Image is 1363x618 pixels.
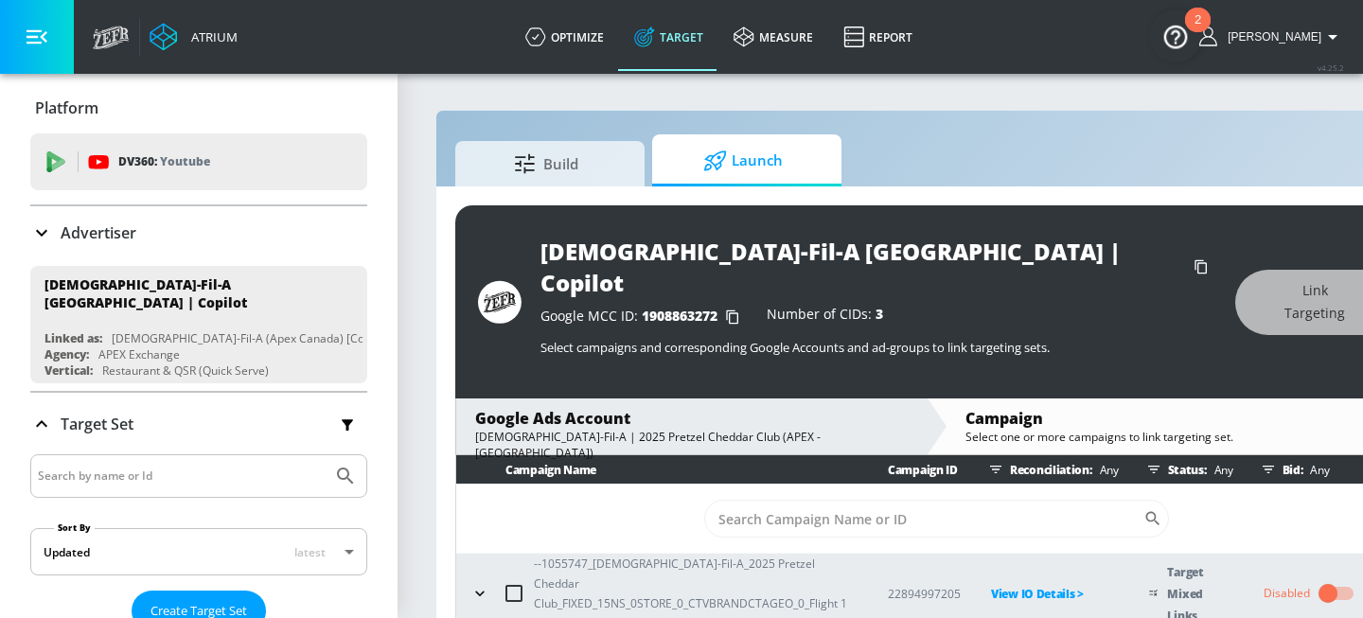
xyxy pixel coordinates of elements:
[1207,460,1233,480] p: Any
[876,305,883,323] span: 3
[1302,460,1329,480] p: Any
[61,414,133,434] p: Target Set
[1264,585,1310,602] div: Disabled
[991,583,1119,605] p: View IO Details >
[44,544,90,560] div: Updated
[98,346,180,362] div: APEX Exchange
[44,275,336,311] div: [DEMOGRAPHIC_DATA]-Fil-A [GEOGRAPHIC_DATA] | Copilot
[30,206,367,259] div: Advertiser
[102,362,269,379] div: Restaurant & QSR (Quick Serve)
[540,339,1215,356] p: Select campaigns and corresponding Google Accounts and ad-groups to link targeting sets.
[30,266,367,383] div: [DEMOGRAPHIC_DATA]-Fil-A [GEOGRAPHIC_DATA] | CopilotLinked as:[DEMOGRAPHIC_DATA]-Fil-A (Apex Cana...
[44,330,102,346] div: Linked as:
[704,500,1169,538] div: Search CID Name or Number
[1318,62,1344,73] span: v 4.25.2
[982,455,1119,484] div: Reconciliation:
[1220,30,1321,44] span: login as: nathan.mistretta@zefr.com
[1199,26,1344,48] button: [PERSON_NAME]
[510,3,619,71] a: optimize
[294,544,326,560] span: latest
[1195,20,1201,44] div: 2
[44,362,93,379] div: Vertical:
[475,408,908,429] div: Google Ads Account
[888,584,961,604] p: 22894997205
[1092,460,1119,480] p: Any
[30,81,367,134] div: Platform
[474,141,618,186] span: Build
[540,236,1185,298] div: [DEMOGRAPHIC_DATA]-Fil-A [GEOGRAPHIC_DATA] | Copilot
[150,23,238,51] a: Atrium
[1140,455,1233,484] div: Status:
[160,151,210,171] p: Youtube
[704,500,1143,538] input: Search Campaign Name or ID
[767,308,883,327] div: Number of CIDs:
[54,521,95,534] label: Sort By
[30,133,367,190] div: DV360: Youtube
[718,3,828,71] a: measure
[540,308,748,327] div: Google MCC ID:
[44,346,89,362] div: Agency:
[456,398,927,454] div: Google Ads Account[DEMOGRAPHIC_DATA]-Fil-A | 2025 Pretzel Cheddar Club (APEX - [GEOGRAPHIC_DATA])
[35,97,98,118] p: Platform
[30,393,367,455] div: Target Set
[112,330,395,346] div: [DEMOGRAPHIC_DATA]-Fil-A (Apex Canada) [Co-Pilot]
[61,222,136,243] p: Advertiser
[858,455,961,485] th: Campaign ID
[456,455,858,485] th: Campaign Name
[828,3,928,71] a: Report
[184,28,238,45] div: Atrium
[38,464,325,488] input: Search by name or Id
[619,3,718,71] a: Target
[475,429,908,461] div: [DEMOGRAPHIC_DATA]-Fil-A | 2025 Pretzel Cheddar Club (APEX - [GEOGRAPHIC_DATA])
[1149,9,1202,62] button: Open Resource Center, 2 new notifications
[118,151,210,172] p: DV360:
[642,307,717,325] span: 1908863272
[671,138,815,184] span: Launch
